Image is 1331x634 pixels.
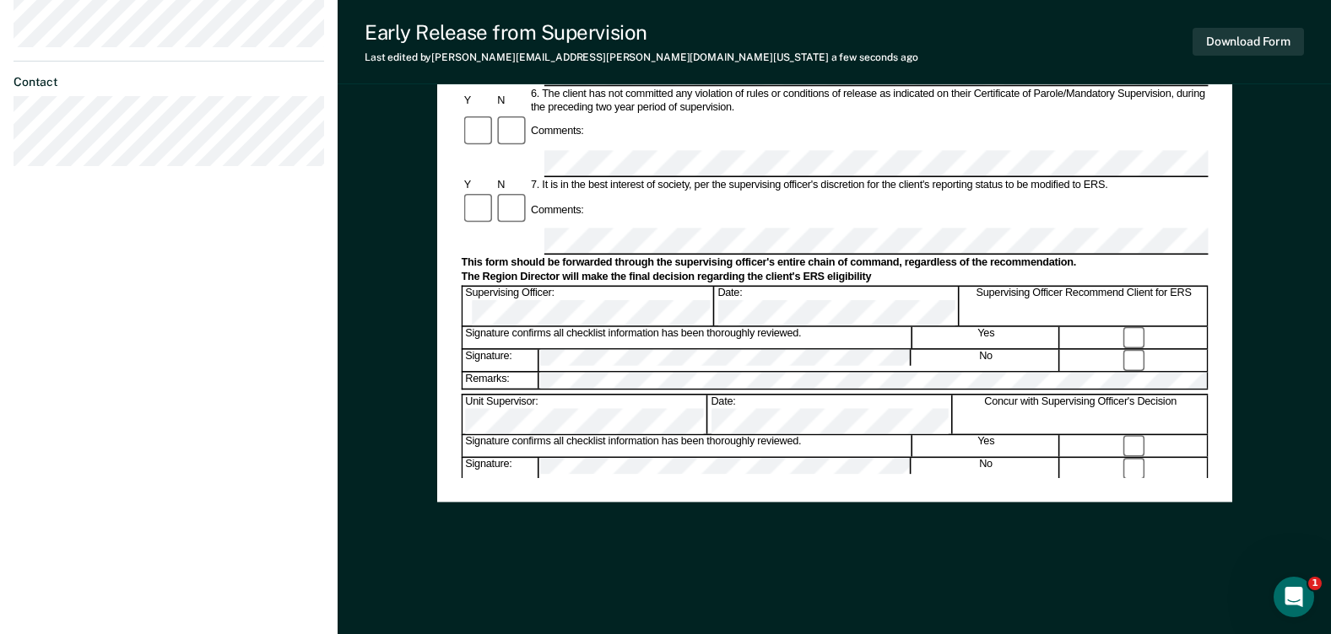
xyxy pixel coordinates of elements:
div: Signature: [463,458,538,479]
div: 6. The client has not committed any violation of rules or conditions of release as indicated on t... [528,88,1209,115]
div: N [495,179,528,192]
div: Signature confirms all checklist information has been thoroughly reviewed. [463,435,912,456]
div: Remarks: [463,373,539,389]
span: 1 [1308,577,1322,590]
div: Y [461,94,495,108]
div: Early Release from Supervision [365,20,918,45]
div: Comments: [528,203,587,217]
div: 7. It is in the best interest of society, per the supervising officer's discretion for the client... [528,179,1209,192]
button: Download Form [1193,28,1304,56]
div: Yes [913,328,1060,349]
div: Last edited by [PERSON_NAME][EMAIL_ADDRESS][PERSON_NAME][DOMAIN_NAME][US_STATE] [365,51,918,63]
div: Y [461,179,495,192]
div: The Region Director will make the final decision regarding the client's ERS eligibility [461,271,1208,285]
div: Supervising Officer Recommend Client for ERS [960,287,1208,326]
div: Yes [913,435,1060,456]
div: Date: [715,287,960,326]
div: Date: [708,395,953,434]
div: Unit Supervisor: [463,395,707,434]
iframe: Intercom live chat [1274,577,1314,617]
div: Signature: [463,350,538,371]
div: Signature confirms all checklist information has been thoroughly reviewed. [463,328,912,349]
div: No [912,458,1059,479]
span: a few seconds ago [831,51,918,63]
div: This form should be forwarded through the supervising officer's entire chain of command, regardle... [461,257,1208,271]
div: No [912,350,1059,371]
dt: Contact [14,75,324,89]
div: Concur with Supervising Officer's Decision [954,395,1208,434]
div: Supervising Officer: [463,287,713,326]
div: N [495,94,528,108]
div: Comments: [528,126,587,139]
